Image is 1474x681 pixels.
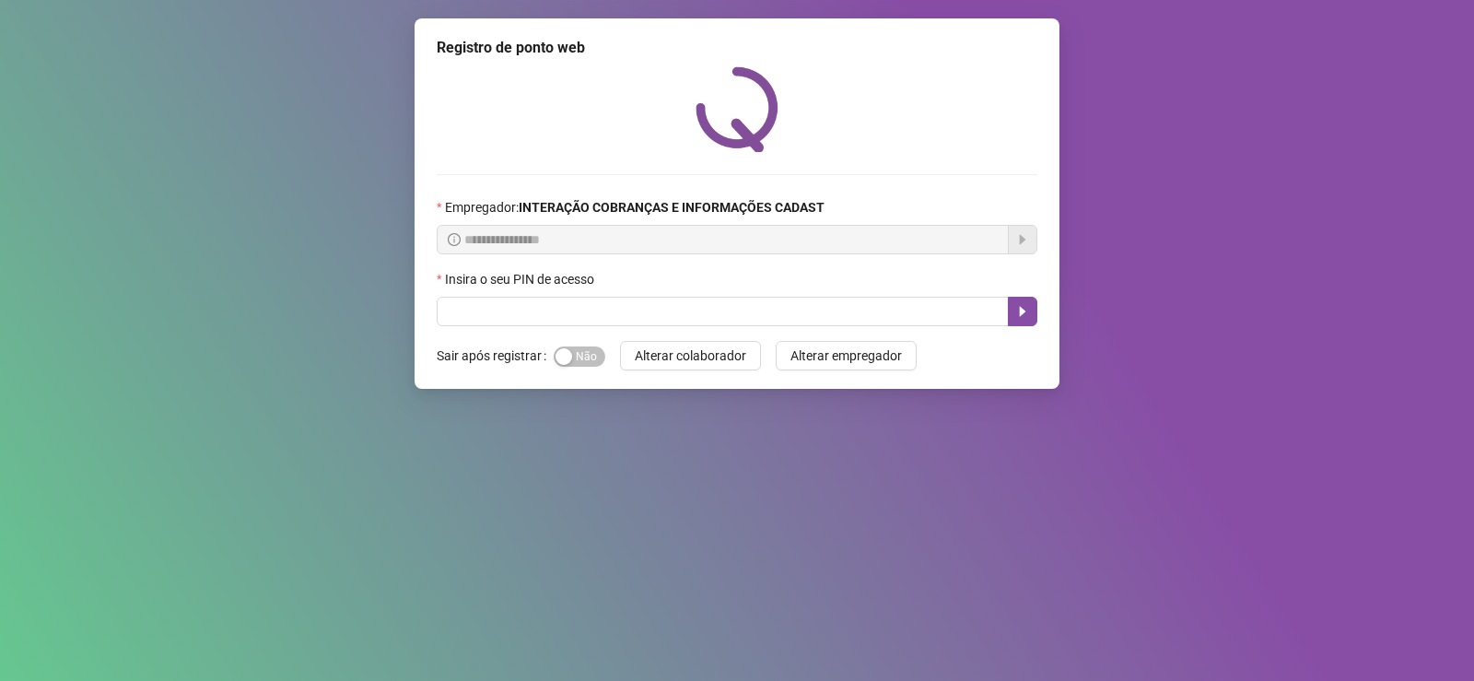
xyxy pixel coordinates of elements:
button: Alterar colaborador [620,341,761,370]
span: Empregador : [445,197,825,217]
strong: INTERAÇÃO COBRANÇAS E INFORMAÇÕES CADAST [519,200,825,215]
span: Alterar colaborador [635,346,746,366]
div: Registro de ponto web [437,37,1037,59]
img: QRPoint [696,66,778,152]
button: Alterar empregador [776,341,917,370]
span: Alterar empregador [790,346,902,366]
span: info-circle [448,233,461,246]
label: Sair após registrar [437,341,554,370]
label: Insira o seu PIN de acesso [437,269,606,289]
span: caret-right [1015,304,1030,319]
